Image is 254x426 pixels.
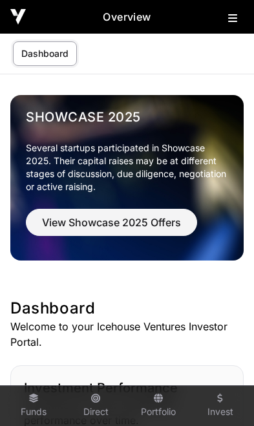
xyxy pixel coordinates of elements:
[132,389,184,423] a: Portfolio
[70,389,122,423] a: Direct
[10,319,244,350] p: Welcome to your Icehouse Ventures Investor Portal.
[189,364,254,426] iframe: Chat Widget
[8,389,59,423] a: Funds
[13,41,77,66] a: Dashboard
[42,215,181,230] span: View Showcase 2025 Offers
[26,9,228,25] h2: Overview
[10,298,244,319] h1: Dashboard
[10,95,244,261] img: Showcase 2025
[10,9,26,25] img: Icehouse Ventures Logo
[24,379,230,397] h2: Investment Performance
[26,142,228,193] p: Several startups participated in Showcase 2025. Their capital raises may be at different stages o...
[26,209,197,236] button: View Showcase 2025 Offers
[26,222,197,235] a: View Showcase 2025 Offers
[26,108,228,126] a: Showcase 2025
